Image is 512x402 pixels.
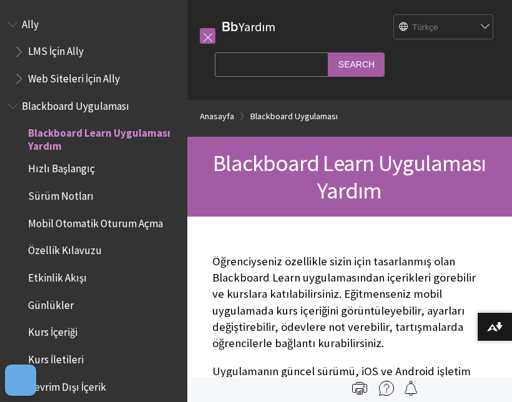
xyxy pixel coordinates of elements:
[28,41,84,58] span: LMS İçin Ally
[22,14,39,31] span: Ally
[394,15,494,40] select: Site Language Selector
[28,213,163,230] span: Mobil Otomatik Oturum Açma
[22,96,129,112] span: Blackboard Uygulaması
[28,349,84,366] span: Kurs İletileri
[200,109,234,124] a: Anasayfa
[28,267,87,284] span: Etkinlik Akışı
[250,109,338,124] a: Blackboard Uygulaması
[328,52,385,77] input: Search
[403,381,418,396] img: Follow this page
[28,322,77,339] span: Kurs İçeriği
[5,365,36,396] button: Açık Tercihler
[28,295,74,311] span: Günlükler
[212,253,487,351] p: Öğrenciyseniz özellikle sizin için tasarlanmış olan Blackboard Learn uygulamasından içerikleri gö...
[379,381,394,396] img: More help
[28,240,102,257] span: Özellik Kılavuzu
[213,149,486,205] span: Blackboard Learn Uygulaması Yardım
[28,185,94,202] span: Sürüm Notları
[7,14,180,89] nav: Book outline for Anthology Ally Help
[28,68,120,85] span: Web Siteleri İçin Ally
[28,123,179,152] span: Blackboard Learn Uygulaması Yardım
[212,363,487,396] p: Uygulamanın güncel sürümü, iOS ve Android işletim sistemlerini kullanan mobil cihazlarda kullanıl...
[222,19,275,34] a: BbYardım
[28,159,95,175] span: Hızlı Başlangıç
[352,381,367,396] img: Print
[28,376,106,393] span: Çevrim Dışı İçerik
[222,19,239,35] strong: Bb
